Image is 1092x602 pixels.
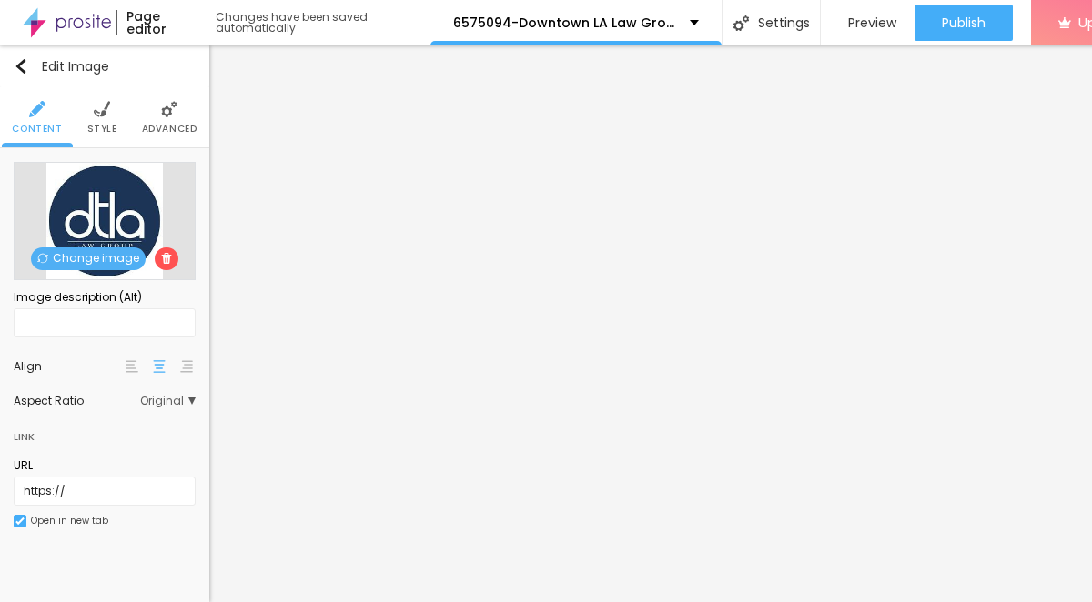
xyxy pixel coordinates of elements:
[180,360,193,373] img: paragraph-right-align.svg
[31,517,108,526] div: Open in new tab
[15,517,25,526] img: Icone
[116,10,197,35] div: Page editor
[161,253,172,264] img: Icone
[942,15,986,30] span: Publish
[14,59,28,74] img: Icone
[216,12,430,34] div: Changes have been saved automatically
[29,101,45,117] img: Icone
[848,15,896,30] span: Preview
[453,16,676,29] p: 6575094-Downtown LA Law Group
[14,289,196,306] div: Image description (Alt)
[915,5,1013,41] button: Publish
[14,426,35,446] div: Link
[153,360,166,373] img: paragraph-center-align.svg
[14,457,196,474] div: URL
[161,101,177,117] img: Icone
[142,125,197,134] span: Advanced
[37,253,48,264] img: Icone
[821,5,915,41] button: Preview
[14,416,196,448] div: Link
[14,361,123,372] div: Align
[733,15,749,31] img: Icone
[87,125,117,134] span: Style
[14,396,140,406] div: Aspect Ratio
[140,396,196,406] span: Original
[94,101,110,117] img: Icone
[14,59,109,74] div: Edit Image
[12,125,62,134] span: Content
[126,360,138,373] img: paragraph-left-align.svg
[31,247,146,270] span: Change image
